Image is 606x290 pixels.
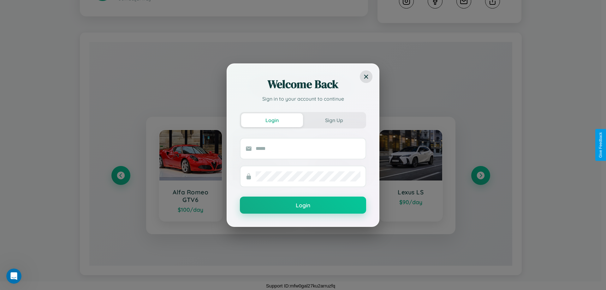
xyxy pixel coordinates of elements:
[303,113,365,127] button: Sign Up
[6,269,21,284] iframe: Intercom live chat
[598,132,603,158] div: Give Feedback
[240,77,366,92] h2: Welcome Back
[240,197,366,214] button: Login
[241,113,303,127] button: Login
[240,95,366,103] p: Sign in to your account to continue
